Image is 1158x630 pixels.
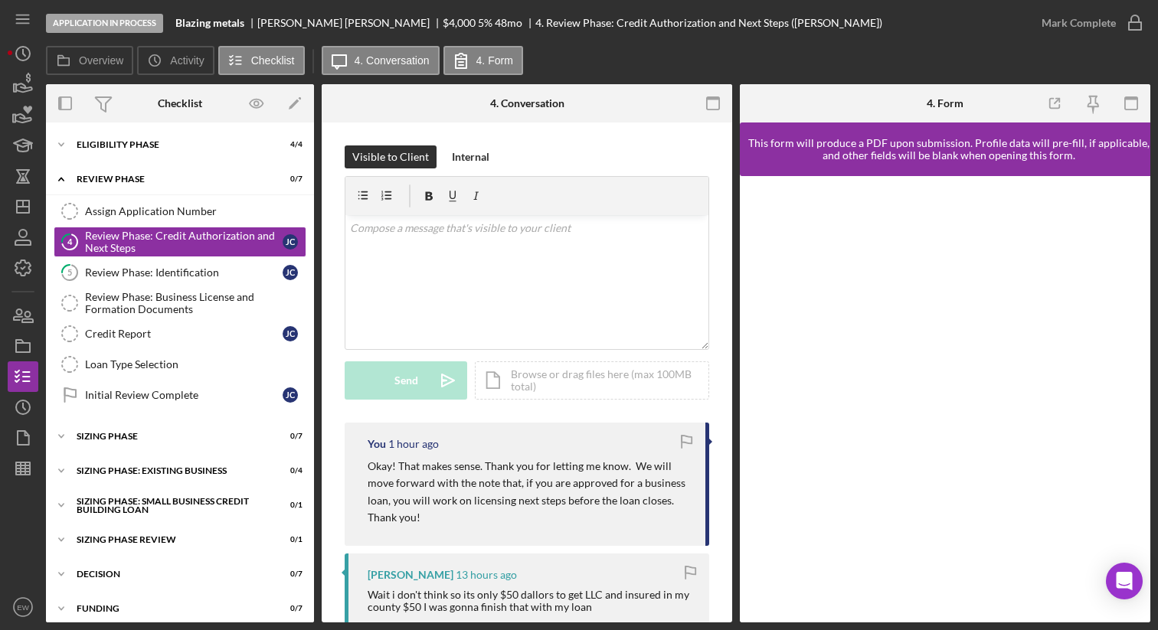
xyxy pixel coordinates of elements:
div: 0 / 7 [275,432,303,441]
a: 4Review Phase: Credit Authorization and Next StepsJC [54,227,306,257]
div: 5 % [478,17,492,29]
button: 4. Form [443,46,523,75]
div: Mark Complete [1042,8,1116,38]
div: Send [394,361,418,400]
div: 48 mo [495,17,522,29]
button: Mark Complete [1026,8,1150,38]
div: Funding [77,604,264,613]
div: Eligibility Phase [77,140,264,149]
div: 0 / 7 [275,175,303,184]
a: Credit ReportJC [54,318,306,349]
div: 4 / 4 [275,140,303,149]
div: [PERSON_NAME] [PERSON_NAME] [257,17,443,29]
label: Overview [79,54,123,67]
a: 5Review Phase: IdentificationJC [54,257,306,288]
button: 4. Conversation [322,46,440,75]
div: Review Phase: Credit Authorization and Next Steps [85,230,283,254]
div: Review Phase: Identification [85,266,283,279]
a: Loan Type Selection [54,349,306,380]
button: Overview [46,46,133,75]
div: Internal [452,145,489,168]
div: Checklist [158,97,202,109]
time: 2025-10-06 21:31 [388,438,439,450]
time: 2025-10-06 20:12 [456,569,517,581]
div: Wait i don't think so its only $50 dallors to get LLC and insured in my county $50 I was gonna fi... [368,589,694,613]
div: This form will produce a PDF upon submission. Profile data will pre-fill, if applicable, and othe... [747,137,1150,162]
div: Sizing Phase [77,432,264,441]
div: You [368,438,386,450]
tspan: 5 [67,267,72,277]
div: Initial Review Complete [85,389,283,401]
div: Sizing Phase Review [77,535,264,544]
div: J C [283,234,298,250]
div: 0 / 1 [275,501,303,510]
tspan: 4 [67,237,73,246]
div: J C [283,265,298,280]
a: Initial Review CompleteJC [54,380,306,410]
label: 4. Conversation [355,54,430,67]
label: Checklist [251,54,295,67]
a: Assign Application Number [54,196,306,227]
div: [PERSON_NAME] [368,569,453,581]
div: 4. Conversation [490,97,564,109]
label: 4. Form [476,54,513,67]
div: 0 / 1 [275,535,303,544]
div: Decision [77,570,264,579]
button: Visible to Client [345,145,437,168]
text: EW [17,603,29,612]
button: Checklist [218,46,305,75]
p: Okay! That makes sense. Thank you for letting me know. We will move forward with the note that, i... [368,458,690,527]
button: Send [345,361,467,400]
a: Review Phase: Business License and Formation Documents [54,288,306,318]
label: Activity [170,54,204,67]
div: 4. Form [927,97,963,109]
div: Review Phase: Business License and Formation Documents [85,291,306,315]
div: 0 / 7 [275,570,303,579]
iframe: Lenderfit form [755,191,1137,607]
div: 0 / 7 [275,604,303,613]
div: Sizing Phase: Small Business Credit Building Loan [77,497,264,514]
div: J C [283,387,298,403]
div: Assign Application Number [85,205,306,217]
div: Credit Report [85,328,283,340]
div: Open Intercom Messenger [1106,563,1143,599]
div: SIZING PHASE: EXISTING BUSINESS [77,466,264,475]
div: Application In Process [46,14,163,33]
button: Internal [444,145,497,168]
div: 0 / 4 [275,466,303,475]
div: 4. Review Phase: Credit Authorization and Next Steps ([PERSON_NAME]) [535,17,882,29]
div: Loan Type Selection [85,358,306,370]
button: Activity [137,46,214,75]
div: REVIEW PHASE [77,175,264,184]
div: Visible to Client [352,145,429,168]
div: J C [283,326,298,341]
b: Blazing metals [175,17,244,29]
button: EW [8,592,38,622]
span: $4,000 [443,16,476,29]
